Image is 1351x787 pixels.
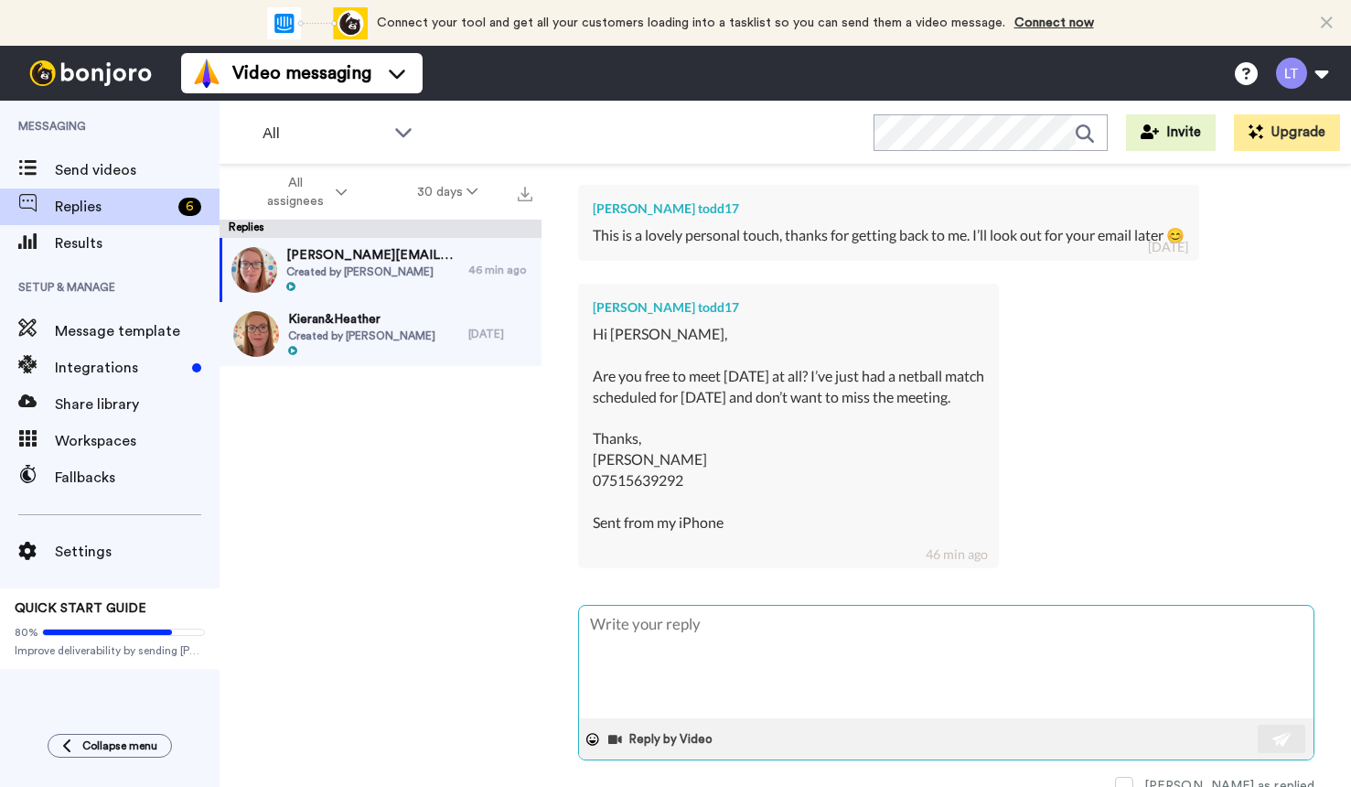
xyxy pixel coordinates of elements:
div: 6 [178,198,201,216]
a: [PERSON_NAME][EMAIL_ADDRESS][DOMAIN_NAME]Created by [PERSON_NAME]46 min ago [220,238,541,302]
img: send-white.svg [1272,732,1292,747]
span: All [263,123,385,145]
span: Integrations [55,357,185,379]
span: Collapse menu [82,738,157,753]
span: Created by [PERSON_NAME] [286,264,459,279]
a: Connect now [1014,16,1094,29]
span: Connect your tool and get all your customers loading into a tasklist so you can send them a video... [377,16,1005,29]
img: vm-color.svg [192,59,221,88]
span: [PERSON_NAME][EMAIL_ADDRESS][DOMAIN_NAME] [286,246,459,264]
div: 46 min ago [926,545,988,564]
div: This is a lovely personal touch, thanks for getting back to me. I’ll look out for your email later 😊 [593,225,1185,246]
img: export.svg [518,187,532,201]
span: Results [55,232,220,254]
span: Send videos [55,159,220,181]
button: Collapse menu [48,734,172,758]
div: animation [267,7,368,39]
span: Video messaging [232,60,371,86]
button: 30 days [382,176,513,209]
button: Export all results that match these filters now. [512,178,538,206]
a: Kieran&HeatherCreated by [PERSON_NAME][DATE] [220,302,541,366]
span: All assignees [258,174,332,210]
div: [PERSON_NAME] todd17 [593,298,984,317]
img: d101997e-8bce-4da2-9c8b-b139e5111f23-thumb.jpg [233,311,279,357]
span: Replies [55,196,171,218]
button: Invite [1126,114,1216,151]
div: [DATE] [468,327,532,341]
img: e53bf7b8-cf52-411c-929c-f09c594ebac6-thumb.jpg [231,247,277,293]
span: Improve deliverability by sending [PERSON_NAME]’s from your own email [15,643,205,658]
button: Upgrade [1234,114,1340,151]
span: Created by [PERSON_NAME] [288,329,435,343]
div: [PERSON_NAME] todd17 [593,199,1185,218]
button: Reply by Video [606,726,718,753]
span: 80% [15,625,38,640]
div: Replies [220,220,541,238]
span: Fallbacks [55,467,220,489]
span: Share library [55,393,220,415]
span: Workspaces [55,430,220,452]
span: QUICK START GUIDE [15,602,146,615]
div: 46 min ago [468,263,532,277]
span: Message template [55,320,220,342]
div: Hi [PERSON_NAME], Are you free to meet [DATE] at all? I’ve just had a netball match scheduled for... [593,324,984,554]
img: bj-logo-header-white.svg [22,60,159,86]
div: [DATE] [1148,238,1188,256]
button: All assignees [223,167,382,218]
span: Settings [55,541,220,563]
span: Kieran&Heather [288,310,435,329]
